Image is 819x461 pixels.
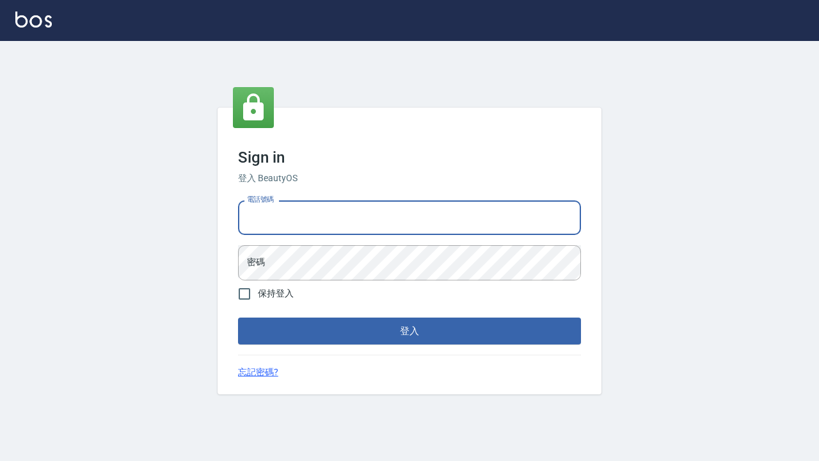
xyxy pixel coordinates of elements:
img: Logo [15,12,52,28]
h6: 登入 BeautyOS [238,172,581,185]
h3: Sign in [238,149,581,166]
a: 忘記密碼? [238,366,278,379]
button: 登入 [238,318,581,344]
label: 電話號碼 [247,195,274,204]
span: 保持登入 [258,287,294,300]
